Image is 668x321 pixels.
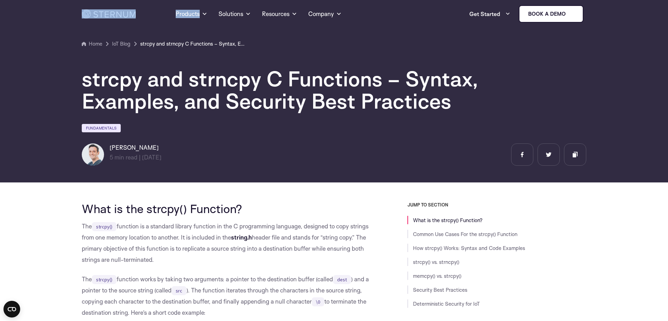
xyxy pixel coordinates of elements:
[172,286,186,295] code: src
[142,154,161,161] span: [DATE]
[112,40,130,48] a: IoT Blog
[82,202,376,215] h2: What is the strcpy() Function?
[308,1,342,26] a: Company
[176,1,207,26] a: Products
[82,143,104,166] img: Igal Zeifman
[469,7,510,21] a: Get Started
[413,231,517,237] a: Common Use Cases For the strcpy() Function
[262,1,297,26] a: Resources
[92,275,117,284] code: strcpy()
[333,275,351,284] code: dest
[413,273,461,279] a: memcpy() vs. strcpy()
[413,217,483,224] a: What is the strcpy() Function?
[413,300,480,307] a: Deterministic Security for IoT
[312,297,324,306] code: \0
[413,287,467,293] a: Security Best Practices
[110,154,141,161] span: min read |
[218,1,251,26] a: Solutions
[519,5,583,23] a: Book a demo
[82,68,499,112] h1: strcpy and strncpy C Functions – Syntax, Examples, and Security Best Practices
[82,274,376,318] p: The function works by taking two arguments: a pointer to the destination buffer (called ) and a p...
[140,40,245,48] a: strcpy and strncpy C Functions – Syntax, Examples, and Security Best Practices
[568,11,574,17] img: sternum iot
[110,143,161,152] h6: [PERSON_NAME]
[231,234,252,241] strong: string.h
[3,301,20,318] button: Open CMP widget
[413,245,525,251] a: How strcpy() Works: Syntax and Code Examples
[92,222,117,231] code: strcpy()
[407,202,586,208] h3: JUMP TO SECTION
[413,259,459,265] a: strcpy() vs. strncpy()
[110,154,113,161] span: 5
[82,40,102,48] a: Home
[82,124,121,132] a: Fundamentals
[82,221,376,265] p: The function is a standard library function in the C programming language, designed to copy strin...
